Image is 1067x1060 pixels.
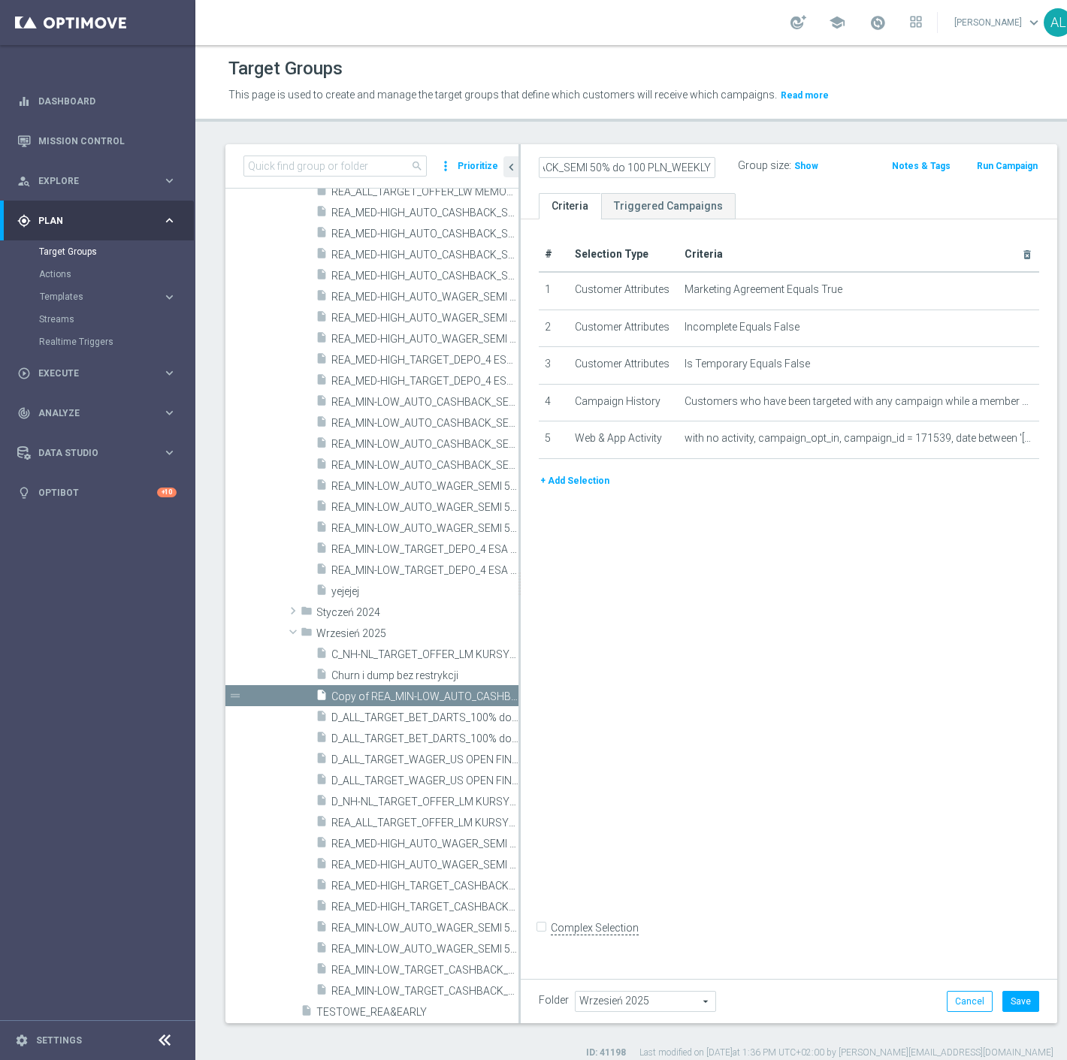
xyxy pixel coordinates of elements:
[39,268,156,280] a: Actions
[316,815,328,832] i: insert_drive_file
[539,157,715,178] input: Enter a name for this target group
[162,366,177,380] i: keyboard_arrow_right
[569,237,679,272] th: Selection Type
[38,448,162,458] span: Data Studio
[162,290,177,304] i: keyboard_arrow_right
[17,215,177,227] button: gps_fixed Plan keyboard_arrow_right
[17,367,162,380] div: Execute
[316,205,328,222] i: insert_drive_file
[789,159,791,172] label: :
[301,605,313,622] i: folder
[539,473,611,489] button: + Add Selection
[316,394,328,412] i: insert_drive_file
[316,458,328,475] i: insert_drive_file
[316,689,328,706] i: insert_drive_file
[17,406,31,420] i: track_changes
[316,1006,518,1019] span: TESTOWE_REA&amp;EARLY
[331,459,518,472] span: REA_MIN-LOW_AUTO_CASHBACK_SEMI 50% do 100 PLN push_260825
[316,331,328,349] i: insert_drive_file
[316,500,328,517] i: insert_drive_file
[316,962,328,980] i: insert_drive_file
[316,773,328,790] i: insert_drive_file
[331,522,518,535] span: REA_MIN-LOW_AUTO_WAGER_SEMI 50% do 100 PLN push_290825
[316,606,518,619] span: Stycze&#x144; 2024
[17,135,177,147] button: Mission Control
[17,486,31,500] i: lightbulb
[228,58,343,80] h1: Target Groups
[39,291,177,303] button: Templates keyboard_arrow_right
[331,775,518,787] span: D_ALL_TARGET_WAGER_US OPEN FINAL 50% do 300 PLN_010925
[39,331,194,353] div: Realtime Triggers
[316,373,328,391] i: insert_drive_file
[39,285,194,308] div: Templates
[316,584,328,601] i: insert_drive_file
[331,943,518,956] span: REA_MIN-LOW_AUTO_WAGER_SEMI 50% do 100 PLN SMS_050925
[17,214,162,228] div: Plan
[411,160,423,172] span: search
[829,14,845,31] span: school
[17,174,31,188] i: person_search
[316,899,328,917] i: insert_drive_file
[316,268,328,285] i: insert_drive_file
[438,156,453,177] i: more_vert
[539,272,569,310] td: 1
[947,991,993,1012] button: Cancel
[455,156,500,177] button: Prioritize
[17,406,162,420] div: Analyze
[38,409,162,418] span: Analyze
[40,292,147,301] span: Templates
[331,922,518,935] span: REA_MIN-LOW_AUTO_WAGER_SEMI 50% do 100 PLN push_120925
[1026,14,1042,31] span: keyboard_arrow_down
[36,1036,82,1045] a: Settings
[331,732,518,745] span: D_ALL_TARGET_BET_DARTS_100% do 300 PLN_120925
[331,396,518,409] span: REA_MIN-LOW_AUTO_CASHBACK_SEMI 50% do 100 PLN push_050825
[331,585,518,598] span: yejejej
[39,246,156,258] a: Target Groups
[331,249,518,261] span: REA_MED-HIGH_AUTO_CASHBACK_SEMI 50% do 300 PLN push_190825
[17,447,177,459] div: Data Studio keyboard_arrow_right
[331,796,518,808] span: D_NH-NL_TARGET_OFFER_LM KURSY_160925
[17,407,177,419] button: track_changes Analyze keyboard_arrow_right
[331,880,518,892] span: REA_MED-HIGH_TARGET_CASHBACK_EL MS NL-PL 50% do 300 PLN sms_020925
[539,421,569,459] td: 5
[539,384,569,421] td: 4
[539,237,569,272] th: #
[316,731,328,748] i: insert_drive_file
[39,336,156,348] a: Realtime Triggers
[331,207,518,219] span: REA_MED-HIGH_AUTO_CASHBACK_SEMI 50% do 300 PLN push_050825
[569,421,679,459] td: Web & App Activity
[639,1046,1053,1059] label: Last modified on [DATE] at 1:36 PM UTC+02:00 by [PERSON_NAME][EMAIL_ADDRESS][DOMAIN_NAME]
[162,213,177,228] i: keyboard_arrow_right
[331,985,518,998] span: REA_MIN-LOW_TARGET_CASHBACK_EL MS NL-PL 50% do 100 PLN_020925
[503,156,518,177] button: chevron_left
[331,417,518,430] span: REA_MIN-LOW_AUTO_CASHBACK_SEMI 50% do 100 PLN push_120825
[539,347,569,385] td: 3
[569,272,679,310] td: Customer Attributes
[17,214,31,228] i: gps_fixed
[331,438,518,451] span: REA_MIN-LOW_AUTO_CASHBACK_SEMI 50% do 100 PLN push_190825
[316,794,328,811] i: insert_drive_file
[331,564,518,577] span: REA_MIN-LOW_TARGET_DEPO_4 ESA 50% do 100 zl_080825
[316,436,328,454] i: insert_drive_file
[17,367,177,379] button: play_circle_outline Execute keyboard_arrow_right
[331,669,518,682] span: Churn i dump bez restrykcji
[316,415,328,433] i: insert_drive_file
[331,648,518,661] span: C_NH-NL_TARGET_OFFER_LM KURSY_160925
[38,121,177,161] a: Mission Control
[975,158,1039,174] button: Run Campaign
[162,445,177,460] i: keyboard_arrow_right
[331,186,518,198] span: REA_ALL_TARGET_OFFER_LW MEMORIAL_290825
[17,487,177,499] button: lightbulb Optibot +10
[539,193,601,219] a: Criteria
[331,354,518,367] span: REA_MED-HIGH_TARGET_DEPO_4 ESA 50% do 300 zl push_080825
[331,901,518,914] span: REA_MED-HIGH_TARGET_CASHBACK_EL MS NL-PL 50% do 300 PLN_020925
[316,521,328,538] i: insert_drive_file
[331,375,518,388] span: REA_MED-HIGH_TARGET_DEPO_4 ESA 50% do 300 zl_080825
[243,156,427,177] input: Quick find group or folder
[17,174,162,188] div: Explore
[316,983,328,1001] i: insert_drive_file
[331,690,518,703] span: Copy of REA_MIN-LOW_AUTO_CASHBACK_SEMI 50% do 100 PLN push_260825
